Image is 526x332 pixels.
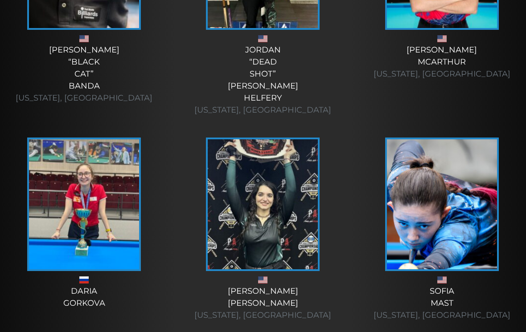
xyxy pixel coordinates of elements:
div: [US_STATE], [GEOGRAPHIC_DATA] [182,309,343,321]
div: [US_STATE], [GEOGRAPHIC_DATA] [4,92,164,104]
div: [US_STATE], [GEOGRAPHIC_DATA] [182,104,343,116]
div: [US_STATE], [GEOGRAPHIC_DATA] [362,68,522,80]
div: Daria Gorkova [4,285,164,309]
div: Sofia Mast [362,285,522,321]
div: [PERSON_NAME] “Black Cat” Banda [4,44,164,104]
a: DariaGorkova [4,138,164,309]
img: ED1_1472-Enhanced-NR-225x320.jpg [387,139,497,269]
img: original-7D67317E-F238-490E-B7B2-84C68952BBC1-225x320.jpeg [208,139,318,269]
div: Jordan “Dead Shot” [PERSON_NAME] Helfery [182,44,343,116]
a: SofiaMast [US_STATE], [GEOGRAPHIC_DATA] [362,138,522,321]
img: 1000060455-225x320.jpg [29,139,139,269]
div: [PERSON_NAME] McArthur [362,44,522,80]
a: [PERSON_NAME][PERSON_NAME] [US_STATE], [GEOGRAPHIC_DATA] [182,138,343,321]
div: [US_STATE], [GEOGRAPHIC_DATA] [362,309,522,321]
div: [PERSON_NAME] [PERSON_NAME] [182,285,343,321]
